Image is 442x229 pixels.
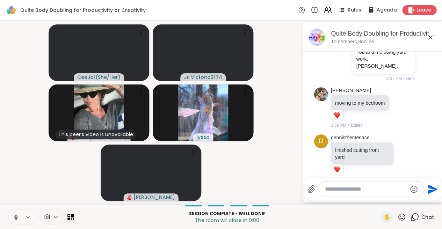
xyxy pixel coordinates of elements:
img: jodi1 [74,84,124,141]
img: https://sharewell-space-live.sfo3.digitaloceanspaces.com/user-generated/3bf5b473-6236-4210-9da2-3... [314,87,328,101]
span: [PERSON_NAME] [133,194,175,201]
span: d [319,136,324,146]
img: lyssa [178,84,228,141]
p: 10 members, 8 online [331,38,374,45]
span: Edited [351,122,363,128]
p: Session Complete - well done! [78,210,376,217]
div: Reaction list [331,110,343,121]
button: Reactions: love [333,112,341,118]
span: 3:07 PM [386,75,402,82]
span: Agenda [376,7,397,14]
button: Reactions: love [333,167,341,172]
p: finished cutting front yard [335,147,389,161]
span: audio-muted [127,195,132,200]
button: Send [424,181,440,197]
span: • [403,75,405,82]
span: Victoria3174 [191,74,222,81]
a: dennisthemenace [331,134,370,141]
p: You and me doing yard work, [PERSON_NAME]. [356,49,411,69]
textarea: Type your message [325,186,406,193]
span: 3:58 PM [331,122,347,128]
p: The room will close in 0:00 [78,217,376,224]
span: ✋ [383,213,390,221]
span: Leave [416,7,431,14]
button: Emoji picker [410,185,418,193]
span: Chat [421,214,434,221]
p: moving to my bedroom [335,99,385,106]
span: Sent [406,75,415,82]
div: Reaction list [331,164,343,175]
img: Quite Body Doubling for Productivity or Creativity, Sep 13 [309,29,325,46]
span: CeeJai [77,74,95,81]
span: ( She/Her ) [95,74,121,81]
span: lyssa [196,134,210,141]
a: [PERSON_NAME] [331,87,371,94]
img: ShareWell Logomark [6,4,17,16]
span: Rules [347,7,361,14]
div: This peer’s video is unavailable [56,130,136,139]
span: • [348,122,349,128]
span: Quite Body Doubling for Productivity or Creativity [20,7,146,14]
div: Quite Body Doubling for Productivity or Creativity, [DATE] [331,29,437,38]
